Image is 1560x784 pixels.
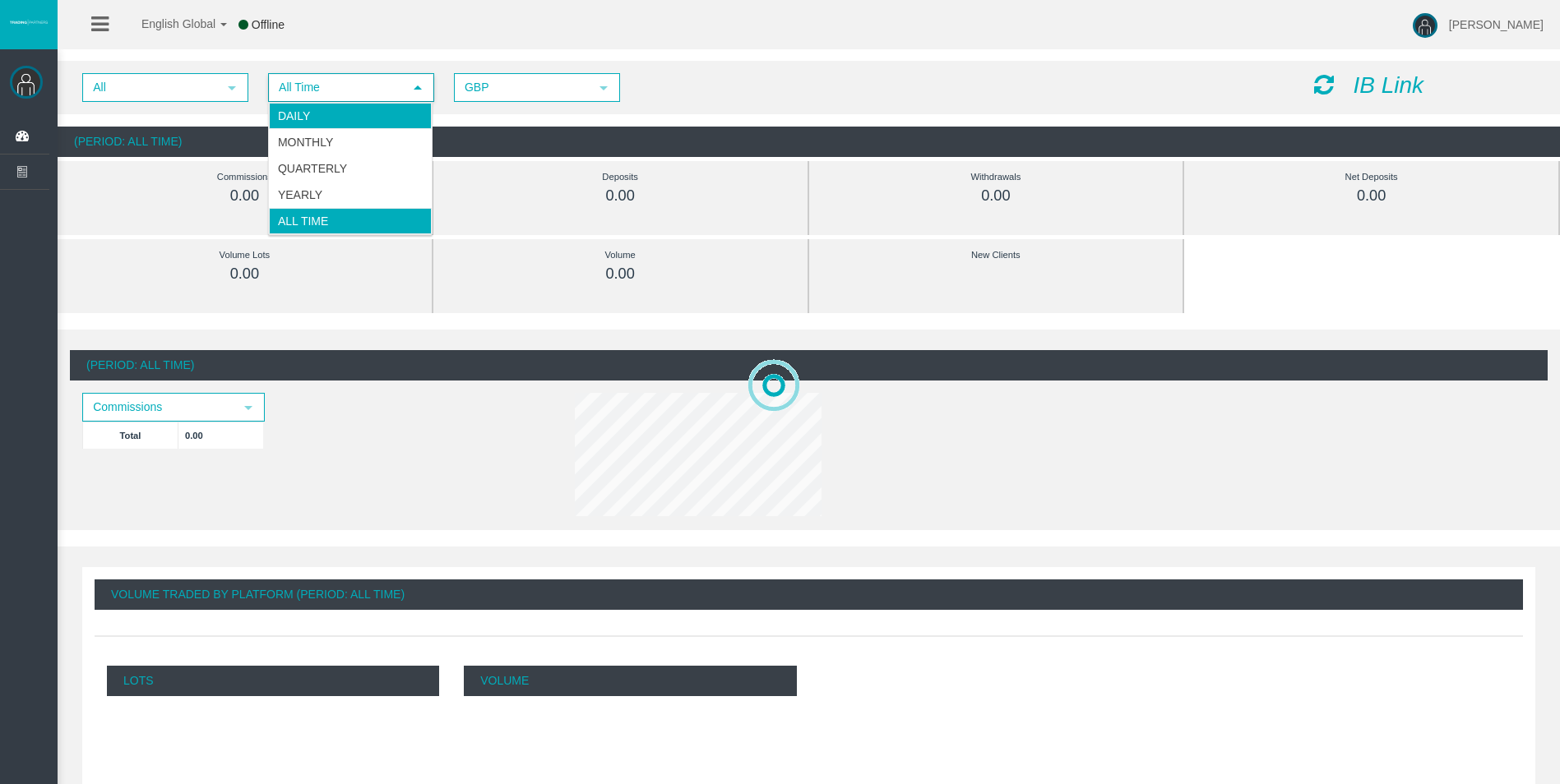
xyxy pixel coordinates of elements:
[107,666,439,696] p: Lots
[269,129,432,155] li: Monthly
[58,127,1560,157] div: (Period: All Time)
[597,81,610,95] span: select
[83,422,178,449] td: Total
[470,246,771,265] div: Volume
[95,168,395,187] div: Commissions
[95,187,395,205] div: 0.00
[1353,72,1423,98] i: IB Link
[95,246,395,265] div: Volume Lots
[269,208,432,234] li: All Time
[470,187,771,205] div: 0.00
[269,103,432,129] li: Daily
[8,19,49,25] img: logo.svg
[225,81,238,95] span: select
[411,81,424,95] span: select
[1449,18,1544,31] span: [PERSON_NAME]
[1221,187,1521,205] div: 0.00
[846,168,1146,187] div: Withdrawals
[470,265,771,284] div: 0.00
[1314,73,1334,96] i: Reload Dashboard
[178,422,264,449] td: 0.00
[464,666,796,696] p: Volume
[252,18,285,31] span: Offline
[84,75,217,100] span: All
[70,350,1548,380] div: (Period: All Time)
[1413,13,1437,38] img: user-image
[95,265,395,284] div: 0.00
[120,17,215,30] span: English Global
[269,182,432,208] li: Yearly
[470,168,771,187] div: Deposits
[846,246,1146,265] div: New Clients
[269,155,432,182] li: Quarterly
[84,394,234,420] span: Commissions
[1221,168,1521,187] div: Net Deposits
[95,579,1523,610] div: Volume Traded By Platform (Period: All Time)
[846,187,1146,205] div: 0.00
[456,75,589,100] span: GBP
[242,401,255,414] span: select
[270,75,403,100] span: All Time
